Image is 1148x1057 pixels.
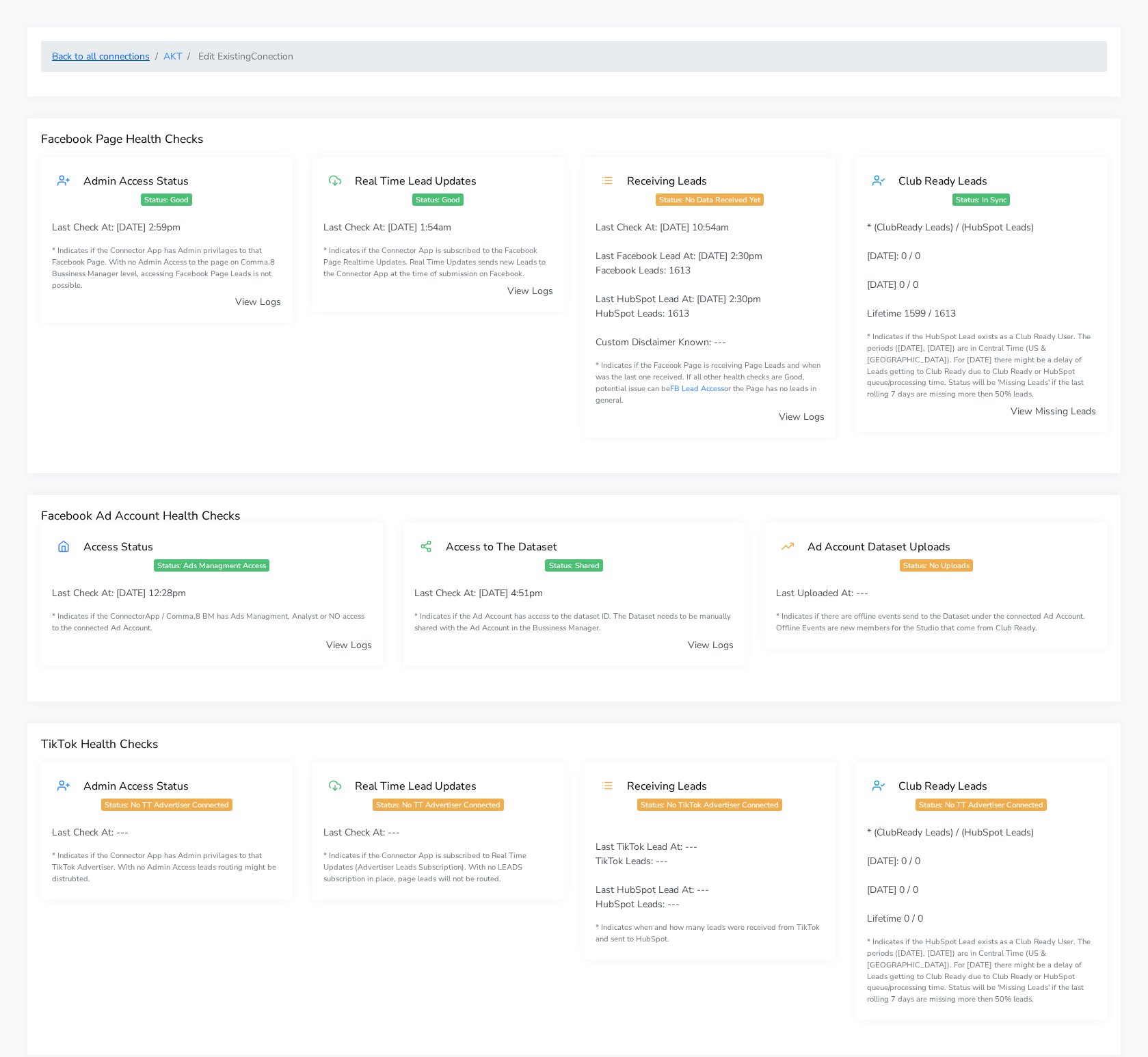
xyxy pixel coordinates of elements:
span: Last HubSpot Lead At: --- [596,883,709,896]
span: Last TikTok Lead At: --- [596,840,697,853]
span: Last HubSpot Lead At: [DATE] 2:30pm [596,293,761,306]
a: Back to all connections [52,50,150,63]
span: Custom Disclaimer Known: --- [596,336,726,349]
div: Admin Access Status [70,174,276,188]
span: Lifetime 0 / 0 [867,912,923,925]
span: TikTok Leads: --- [596,855,668,868]
span: [DATE] 0 / 0 [867,883,918,896]
span: [DATE]: 0 / 0 [867,855,920,868]
span: Status: Ads Managment Access [154,559,269,572]
div: Ad Account Dataset Uploads [794,539,1091,554]
p: Last Check At: [DATE] 12:28pm [52,586,372,600]
small: * Indicates if the Connector App has Admin privilages to that TikTok Advertiser. With no Admin Ac... [52,851,281,885]
span: * Indicates if the HubSpot Lead exists as a Club Ready User. The periods ([DATE], [DATE]) are in ... [867,332,1091,399]
span: [DATE] 0 / 0 [867,278,918,291]
li: Edit Existing Conection [182,49,293,64]
small: * Indicates if the Connector App is subscribed to Real Time Updates (Advertiser Leads Subscriptio... [323,851,552,885]
a: View Logs [688,639,734,652]
span: Status: No TikTok Advertiser Connected [637,799,782,811]
div: Club Ready Leads [885,779,1091,793]
a: View Logs [235,295,281,308]
p: Last Check At: [DATE] 4:51pm [414,586,734,600]
span: * (ClubReady Leads) / (HubSpot Leads) [867,221,1034,234]
div: Access Status [70,539,366,554]
span: Status: In Sync [952,193,1010,206]
span: * Indicates when and how many leads were received from TikTok and sent to HubSpot. [596,922,820,944]
a: View Logs [779,410,825,423]
span: HubSpot Leads: 1613 [596,307,689,320]
div: Receiving Leads [613,779,819,793]
p: Last Check At: --- [52,825,281,840]
small: * Indicates if the Ad Account has access to the dataset ID. The Dataset needs to be manually shar... [414,611,734,634]
p: Last Check At: --- [323,825,552,840]
small: * Indicates if the ConnectorApp / Comma,8 BM has Ads Managment, Analyst or NO access to the conne... [52,611,372,634]
h4: TikTok Health Checks [41,737,1107,751]
span: * Indicates if the Faceook Page is receiving Page Leads and when was the last one received. If al... [596,360,820,405]
div: Receiving Leads [613,174,819,188]
span: Status: No Data Received Yet [656,193,764,206]
div: Access to The Dataset [432,539,729,554]
a: View Logs [326,639,372,652]
span: Status: No Uploads [900,559,973,572]
nav: breadcrumb [41,41,1107,72]
span: HubSpot Leads: --- [596,898,680,911]
h4: Facebook Page Health Checks [41,132,1107,146]
span: Status: Good [412,193,464,206]
span: * (ClubReady Leads) / (HubSpot Leads) [867,826,1034,839]
p: Last Check At: [DATE] 2:59pm [52,220,281,235]
div: Real Time Lead Updates [341,174,547,188]
span: Last Facebook Lead At: [DATE] 2:30pm [596,250,762,263]
div: Admin Access Status [70,779,276,793]
a: FB Lead Access [670,384,724,394]
span: [DATE]: 0 / 0 [867,250,920,263]
span: Last Check At: [DATE] 10:54am [596,221,729,234]
h4: Facebook Ad Account Health Checks [41,509,1107,523]
span: Status: No TT Advertiser Connected [373,799,504,811]
a: AKT [163,50,182,63]
span: Facebook Leads: 1613 [596,264,691,277]
small: * Indicates if the Connector App has Admin privilages to that Facebook Page. With no Admin Access... [52,245,281,291]
p: Last Check At: [DATE] 1:54am [323,220,552,235]
a: View Logs [507,284,553,297]
span: Status: No TT Advertiser Connected [916,799,1047,811]
span: Lifetime 1599 / 1613 [867,307,956,320]
span: Status: No TT Advertiser Connected [101,799,232,811]
span: * Indicates if the HubSpot Lead exists as a Club Ready User. The periods ([DATE], [DATE]) are in ... [867,937,1091,1004]
span: Status: Good [141,193,192,206]
small: * Indicates if there are offline events send to the Dataset under the connected Ad Account. Offli... [776,611,1096,634]
div: Club Ready Leads [885,174,1091,188]
p: Last Uploaded At: --- [776,586,1096,600]
a: View Missing Leads [1011,405,1096,418]
small: * Indicates if the Connector App is subscribed to the Facebook Page Realtime Updates. Real Time U... [323,245,552,280]
div: Real Time Lead Updates [341,779,547,793]
span: Status: Shared [545,559,602,572]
